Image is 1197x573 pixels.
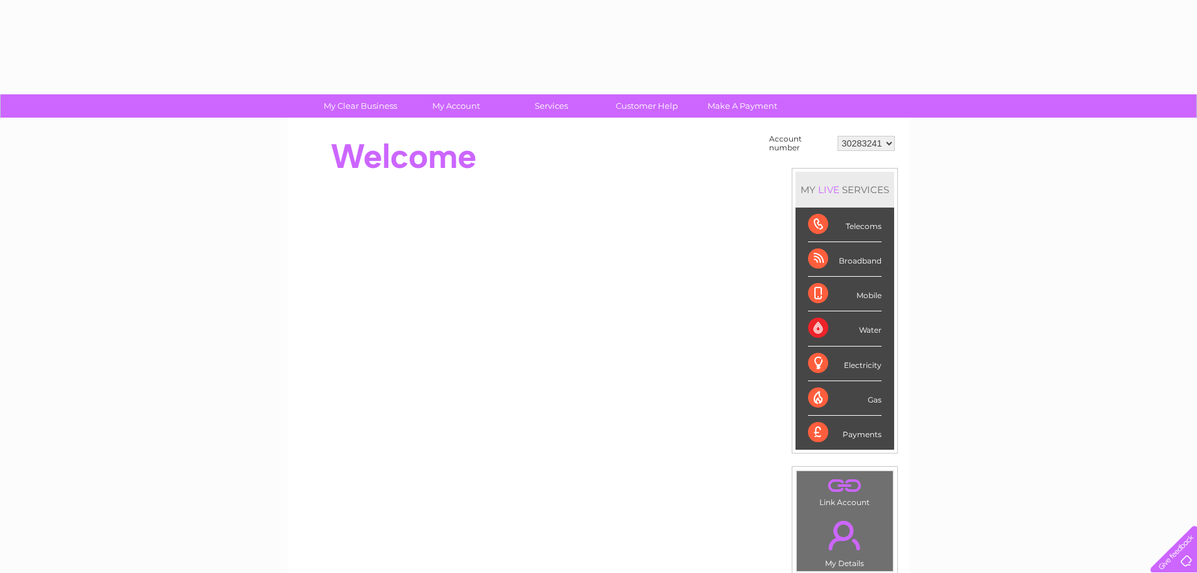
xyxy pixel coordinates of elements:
a: . [800,474,890,496]
a: . [800,513,890,557]
div: Payments [808,416,882,450]
div: Electricity [808,347,882,381]
td: My Details [796,510,894,572]
a: Make A Payment [691,94,794,118]
div: MY SERVICES [795,172,894,208]
a: My Account [404,94,508,118]
div: Water [808,311,882,346]
div: LIVE [816,184,842,196]
a: Customer Help [595,94,699,118]
a: My Clear Business [309,94,412,118]
div: Telecoms [808,208,882,242]
div: Mobile [808,277,882,311]
div: Gas [808,381,882,416]
div: Broadband [808,242,882,277]
a: Services [500,94,603,118]
td: Account number [766,131,834,155]
td: Link Account [796,470,894,510]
